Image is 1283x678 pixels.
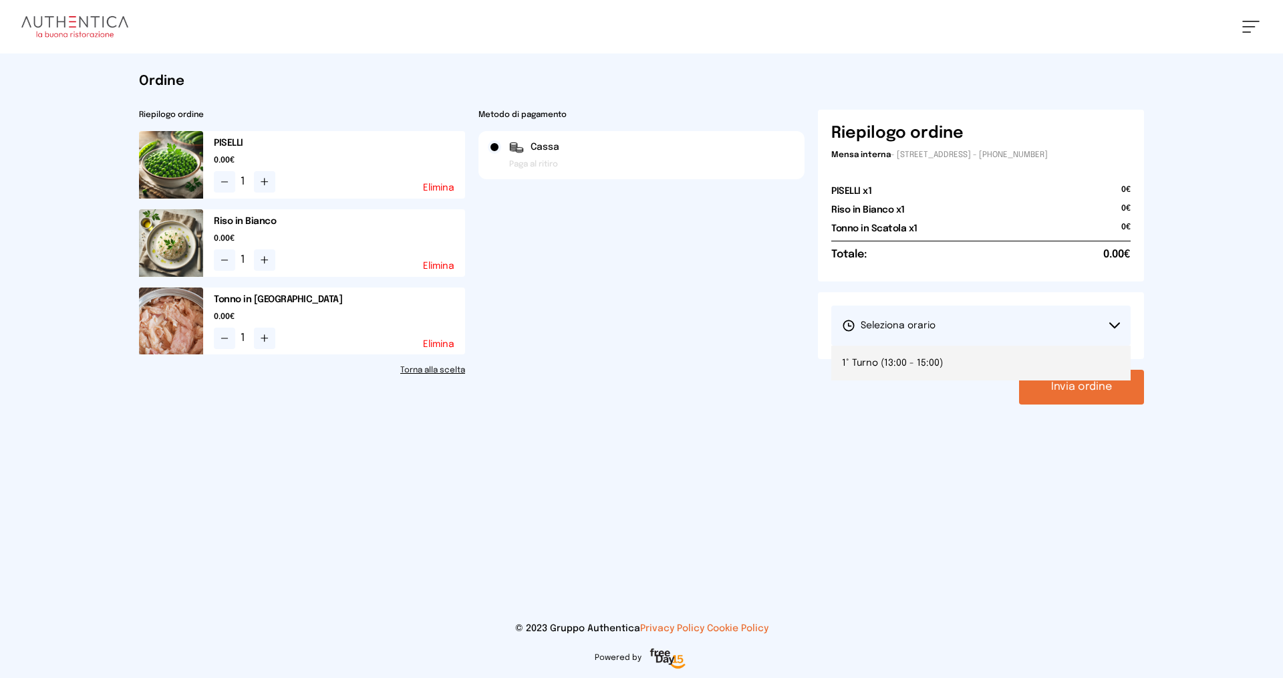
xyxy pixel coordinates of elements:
span: 1° Turno (13:00 - 15:00) [842,356,943,370]
button: Invia ordine [1019,370,1144,405]
img: logo-freeday.3e08031.png [647,646,689,673]
span: Powered by [595,653,641,663]
p: © 2023 Gruppo Authentica [21,622,1262,635]
span: Seleziona orario [842,319,936,332]
a: Privacy Policy [640,624,704,633]
button: Seleziona orario [831,306,1131,346]
a: Cookie Policy [707,624,768,633]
